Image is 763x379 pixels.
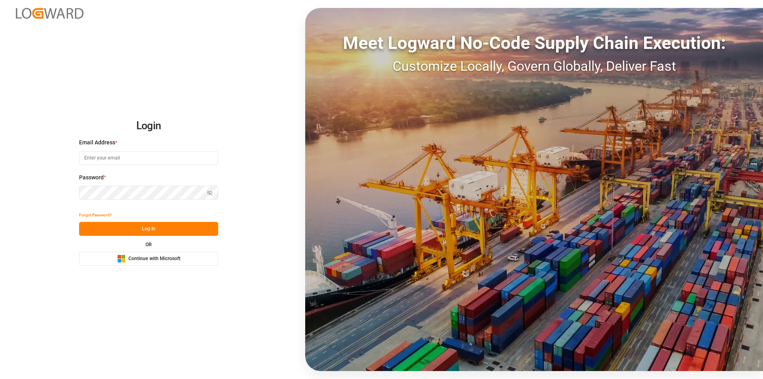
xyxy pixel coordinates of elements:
[128,255,180,262] span: Continue with Microsoft
[79,138,115,147] span: Email Address
[16,8,83,19] img: Logward_new_orange.png
[145,242,152,247] small: OR
[79,208,112,222] button: Forgot Password?
[79,222,218,236] button: Log In
[79,113,218,139] h2: Login
[79,151,218,165] input: Enter your email
[305,56,763,76] div: Customize Locally, Govern Globally, Deliver Fast
[79,173,104,182] span: Password
[305,30,763,56] div: Meet Logward No-Code Supply Chain Execution:
[79,252,218,266] button: Continue with Microsoft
